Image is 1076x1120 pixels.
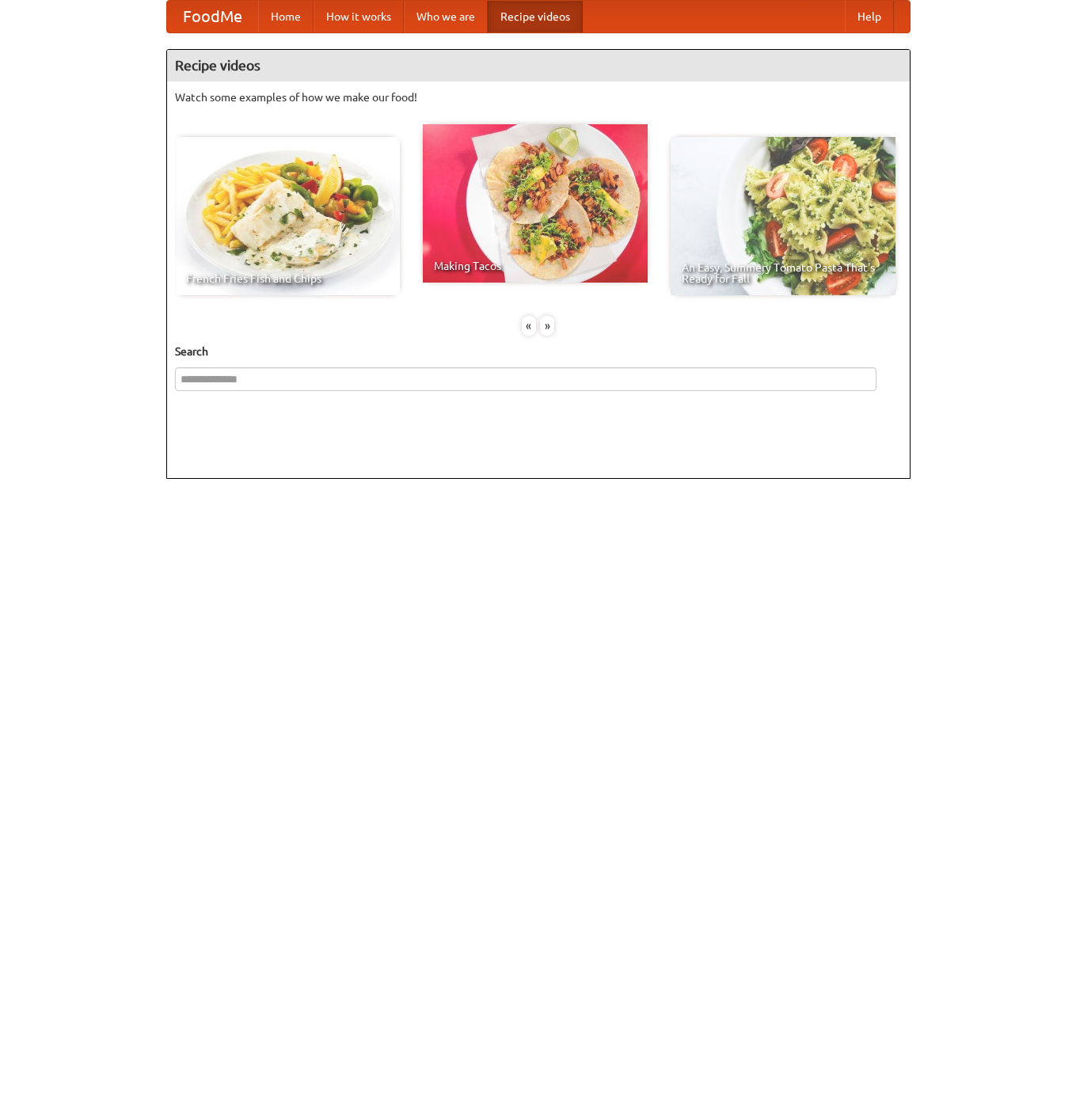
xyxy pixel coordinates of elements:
[522,316,536,336] div: «
[434,260,637,271] span: Making Tacos
[175,89,902,105] p: Watch some examples of how we make our food!
[845,1,894,32] a: Help
[671,137,895,295] a: An Easy, Summery Tomato Pasta That's Ready for Fall
[167,1,258,32] a: FoodMe
[488,1,583,32] a: Recipe videos
[186,273,389,284] span: French Fries Fish and Chips
[167,50,910,82] h4: Recipe videos
[423,124,648,283] a: Making Tacos
[682,262,884,284] span: An Easy, Summery Tomato Pasta That's Ready for Fall
[404,1,488,32] a: Who we are
[540,316,554,336] div: »
[258,1,314,32] a: Home
[175,137,400,295] a: French Fries Fish and Chips
[314,1,404,32] a: How it works
[175,344,902,359] h5: Search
